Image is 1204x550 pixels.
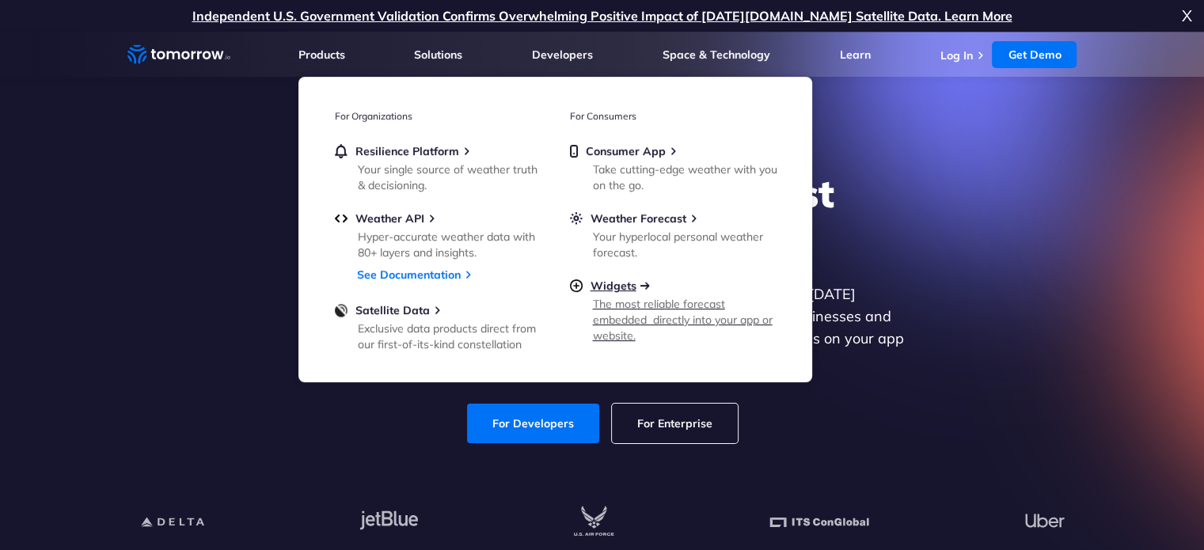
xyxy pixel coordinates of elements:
[414,47,462,62] a: Solutions
[127,43,230,66] a: Home link
[840,47,871,62] a: Learn
[570,110,776,122] h3: For Consumers
[192,8,1012,24] a: Independent U.S. Government Validation Confirms Overwhelming Positive Impact of [DATE][DOMAIN_NAM...
[591,211,686,226] span: Weather Forecast
[335,211,541,257] a: Weather APIHyper-accurate weather data with 80+ layers and insights.
[570,144,578,158] img: mobile.svg
[358,229,542,260] div: Hyper-accurate weather data with 80+ layers and insights.
[335,303,348,317] img: satellite-data-menu.png
[357,267,461,282] a: See Documentation
[591,279,636,293] span: Widgets
[612,404,738,443] a: For Enterprise
[992,41,1077,68] a: Get Demo
[298,47,345,62] a: Products
[297,169,908,264] h1: Explore the World’s Best Weather API
[532,47,593,62] a: Developers
[570,211,583,226] img: sun.svg
[570,211,776,257] a: Weather ForecastYour hyperlocal personal weather forecast.
[940,48,972,63] a: Log In
[593,229,777,260] div: Your hyperlocal personal weather forecast.
[467,404,599,443] a: For Developers
[335,110,541,122] h3: For Organizations
[358,161,542,193] div: Your single source of weather truth & decisioning.
[570,279,583,293] img: plus-circle.svg
[297,283,908,372] p: Get reliable and precise weather data through our free API. Count on [DATE][DOMAIN_NAME] for quic...
[355,303,430,317] span: Satellite Data
[593,296,777,343] div: The most reliable forecast embedded directly into your app or website.
[586,144,666,158] span: Consumer App
[663,47,770,62] a: Space & Technology
[570,144,776,190] a: Consumer AppTake cutting-edge weather with you on the go.
[335,144,348,158] img: bell.svg
[358,321,542,352] div: Exclusive data products direct from our first-of-its-kind constellation
[335,303,541,349] a: Satellite DataExclusive data products direct from our first-of-its-kind constellation
[593,161,777,193] div: Take cutting-edge weather with you on the go.
[355,144,459,158] span: Resilience Platform
[355,211,424,226] span: Weather API
[335,211,348,226] img: api.svg
[570,279,776,340] a: WidgetsThe most reliable forecast embedded directly into your app or website.
[335,144,541,190] a: Resilience PlatformYour single source of weather truth & decisioning.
